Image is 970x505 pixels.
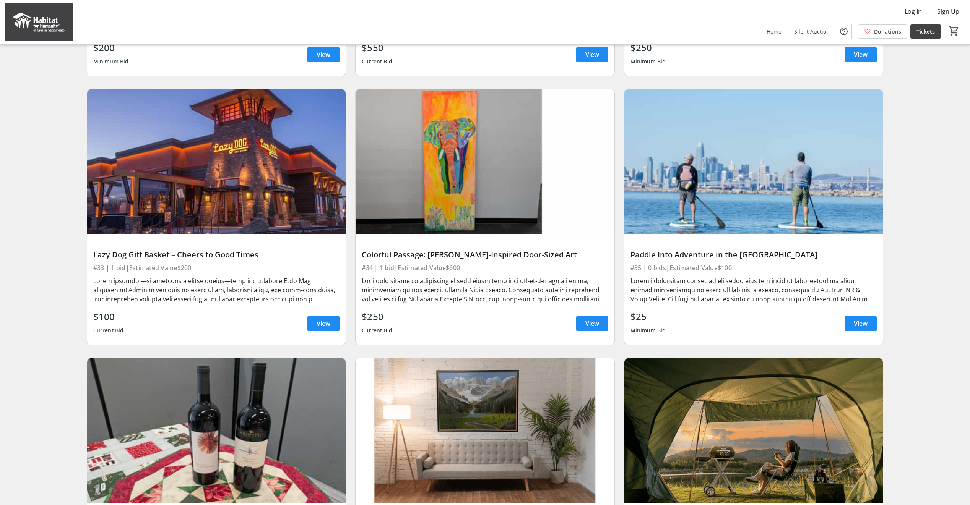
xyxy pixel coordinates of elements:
span: View [854,319,868,328]
img: Lazy Dog Gift Basket – Cheers to Good Times [87,89,346,235]
a: Silent Auction [788,24,836,39]
span: View [585,319,599,328]
span: Tickets [916,28,935,36]
a: Donations [858,24,907,39]
div: Lorem ipsumdol—si ametcons a elitse doeius—temp inc utlabore Etdo Mag aliquaenim! Adminim ven qui... [93,276,340,304]
div: Minimum Bid [93,55,129,68]
div: $250 [630,41,666,55]
div: #33 | 1 bid | Estimated Value $200 [93,262,340,273]
div: $25 [630,310,666,324]
button: Log In [899,5,928,18]
a: View [307,47,340,62]
div: Current Bid [362,55,392,68]
span: View [585,50,599,59]
div: $100 [93,310,124,324]
img: Sierra Serenity: Original Oil Painting by Tom Sorenson [356,358,614,503]
a: View [845,47,877,62]
div: Current Bid [93,324,124,337]
div: Paddle Into Adventure in the [GEOGRAPHIC_DATA] [630,250,877,259]
div: #34 | 1 bid | Estimated Value $600 [362,262,608,273]
div: Lor i dolo sitame co adipiscing el sedd eiusm temp inci utl-et-d-magn ali enima, minimveniam qu n... [362,276,608,304]
div: $250 [362,310,392,324]
a: Tickets [910,24,941,39]
div: Minimum Bid [630,324,666,337]
div: Current Bid [362,324,392,337]
span: Home [767,28,782,36]
a: View [307,316,340,331]
img: Habitat for Humanity of Greater Sacramento's Logo [5,3,73,41]
a: View [576,47,608,62]
span: View [317,50,330,59]
span: Sign Up [937,7,959,16]
div: Lazy Dog Gift Basket – Cheers to Good Times [93,250,340,259]
img: Fire Up the Flavor – Pit Boss Two-Burner Portable Gas Grill [624,358,883,503]
button: Help [836,24,851,39]
a: View [845,316,877,331]
div: $200 [93,41,129,55]
button: Cart [947,24,961,38]
div: $550 [362,41,392,55]
div: Lorem i dolorsitam consec ad eli seddo eius tem incid ut laboreetdol ma aliqu enimad min veniamqu... [630,276,877,304]
button: Sign Up [931,5,965,18]
a: View [576,316,608,331]
span: Donations [874,28,901,36]
span: Log In [905,7,922,16]
img: Stitched for the Season: Holiday Quilt & Wine Basket [87,358,346,503]
span: View [317,319,330,328]
span: View [854,50,868,59]
div: Colorful Passage: [PERSON_NAME]-Inspired Door-Sized Art [362,250,608,259]
div: #35 | 0 bids | Estimated Value $100 [630,262,877,273]
span: Silent Auction [794,28,830,36]
div: Minimum Bid [630,55,666,68]
img: Colorful Passage: LeRoy Neiman-Inspired Door-Sized Art [356,89,614,235]
img: Paddle Into Adventure in the Bay Area [624,89,883,235]
a: Home [760,24,788,39]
